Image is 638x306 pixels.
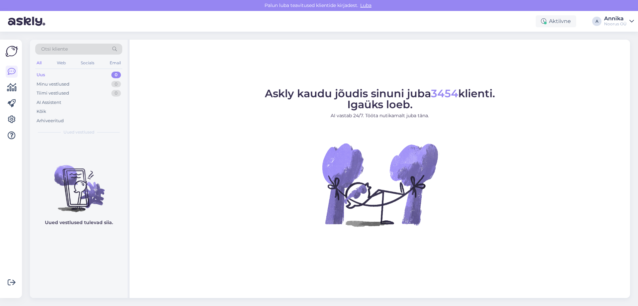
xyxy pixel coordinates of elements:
[111,81,121,88] div: 0
[358,2,373,8] span: Luba
[37,81,69,88] div: Minu vestlused
[37,90,69,97] div: Tiimi vestlused
[265,87,495,111] span: Askly kaudu jõudis sinuni juba klienti. Igaüks loeb.
[108,59,122,67] div: Email
[5,45,18,58] img: Askly Logo
[37,72,45,78] div: Uus
[45,219,113,226] p: Uued vestlused tulevad siia.
[37,118,64,124] div: Arhiveeritud
[111,72,121,78] div: 0
[265,112,495,119] p: AI vastab 24/7. Tööta nutikamalt juba täna.
[431,87,458,100] span: 3454
[63,129,94,135] span: Uued vestlused
[320,125,440,244] img: No Chat active
[41,46,68,53] span: Otsi kliente
[37,108,46,115] div: Kõik
[604,16,627,21] div: Annika
[536,15,576,27] div: Aktiivne
[35,59,43,67] div: All
[604,16,634,27] a: AnnikaNoorus OÜ
[79,59,96,67] div: Socials
[37,99,61,106] div: AI Assistent
[55,59,67,67] div: Web
[111,90,121,97] div: 0
[604,21,627,27] div: Noorus OÜ
[30,153,128,213] img: No chats
[592,17,601,26] div: A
